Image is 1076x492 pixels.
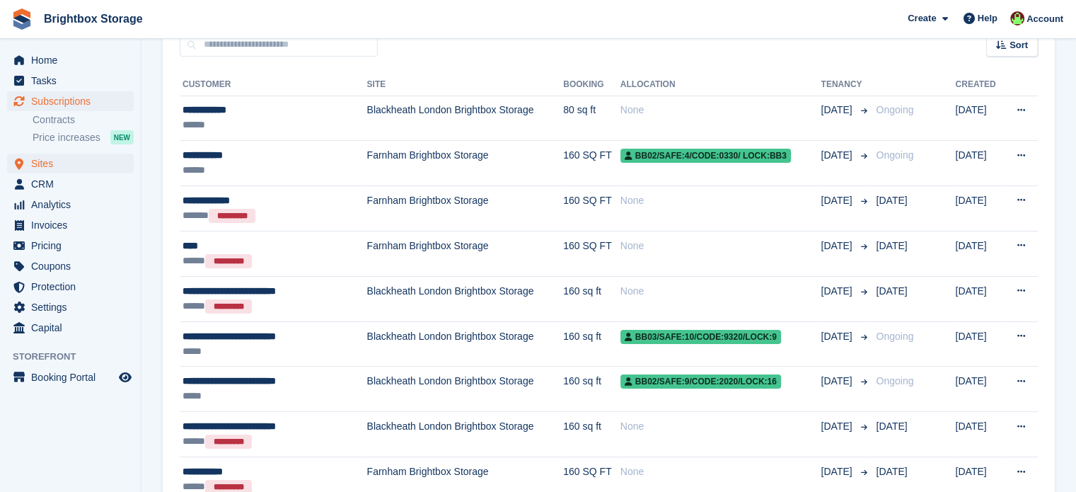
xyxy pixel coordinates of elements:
a: menu [7,236,134,256]
span: Ongoing [876,104,913,115]
span: [DATE] [876,195,907,206]
td: 160 SQ FT [563,185,620,231]
span: Account [1026,12,1063,26]
span: Invoices [31,215,116,235]
div: NEW [110,130,134,144]
a: menu [7,318,134,338]
span: [DATE] [821,148,855,163]
span: Storefront [13,350,141,364]
span: [DATE] [821,193,855,208]
div: None [620,464,821,479]
td: [DATE] [955,276,1002,321]
td: 80 sq ft [563,96,620,141]
td: Farnham Brightbox Storage [367,231,564,276]
span: Pricing [31,236,116,256]
div: None [620,193,821,208]
td: Farnham Brightbox Storage [367,185,564,231]
a: Brightbox Storage [38,7,149,30]
span: Ongoing [876,375,913,387]
td: Farnham Brightbox Storage [367,141,564,186]
th: Created [955,74,1002,96]
div: None [620,103,821,118]
span: Price increases [33,131,100,144]
a: Contracts [33,113,134,127]
td: Blackheath London Brightbox Storage [367,96,564,141]
span: [DATE] [821,419,855,434]
a: menu [7,174,134,194]
img: Marlena [1010,11,1024,25]
a: menu [7,50,134,70]
a: menu [7,297,134,317]
span: Analytics [31,195,116,214]
td: 160 sq ft [563,367,620,412]
td: 160 sq ft [563,276,620,321]
td: [DATE] [955,367,1002,412]
td: 160 SQ FT [563,141,620,186]
span: CRM [31,174,116,194]
td: [DATE] [955,231,1002,276]
td: [DATE] [955,96,1002,141]
a: menu [7,215,134,235]
td: Blackheath London Brightbox Storage [367,367,564,412]
span: Create [908,11,936,25]
span: Booking Portal [31,367,116,387]
span: Sites [31,154,116,173]
span: [DATE] [876,421,907,432]
span: [DATE] [821,103,855,118]
th: Customer [180,74,367,96]
span: Ongoing [876,331,913,342]
span: Ongoing [876,149,913,161]
div: None [620,239,821,253]
span: Home [31,50,116,70]
img: stora-icon-8386f47178a22dfd0bd8f6a31ec36ba5ce8667c1dd55bd0f319d3a0aa187defe.svg [11,8,33,30]
span: BB02/safe:9/code:2020/lock:16 [620,374,781,389]
a: menu [7,367,134,387]
span: Sort [1010,38,1028,52]
div: None [620,284,821,299]
span: BB03/safe:10/code:9320/lock:9 [620,330,781,344]
span: [DATE] [876,285,907,297]
td: Blackheath London Brightbox Storage [367,321,564,367]
th: Site [367,74,564,96]
th: Allocation [620,74,821,96]
span: Coupons [31,256,116,276]
span: [DATE] [821,329,855,344]
a: menu [7,277,134,297]
td: Blackheath London Brightbox Storage [367,412,564,457]
a: menu [7,256,134,276]
span: [DATE] [821,284,855,299]
a: Preview store [117,369,134,386]
a: menu [7,91,134,111]
td: Blackheath London Brightbox Storage [367,276,564,321]
span: [DATE] [821,239,855,253]
span: Settings [31,297,116,317]
span: [DATE] [821,464,855,479]
td: 160 sq ft [563,321,620,367]
div: None [620,419,821,434]
a: menu [7,71,134,91]
a: menu [7,154,134,173]
span: [DATE] [821,374,855,389]
span: Subscriptions [31,91,116,111]
a: Price increases NEW [33,130,134,145]
span: Tasks [31,71,116,91]
th: Booking [563,74,620,96]
td: [DATE] [955,321,1002,367]
td: [DATE] [955,412,1002,457]
span: Capital [31,318,116,338]
span: Help [978,11,997,25]
td: [DATE] [955,185,1002,231]
td: 160 sq ft [563,412,620,457]
span: BB02/safe:4/code:0330/ lock:BB3 [620,149,791,163]
span: Protection [31,277,116,297]
a: menu [7,195,134,214]
th: Tenancy [821,74,870,96]
td: [DATE] [955,141,1002,186]
span: [DATE] [876,240,907,251]
td: 160 SQ FT [563,231,620,276]
span: [DATE] [876,466,907,477]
